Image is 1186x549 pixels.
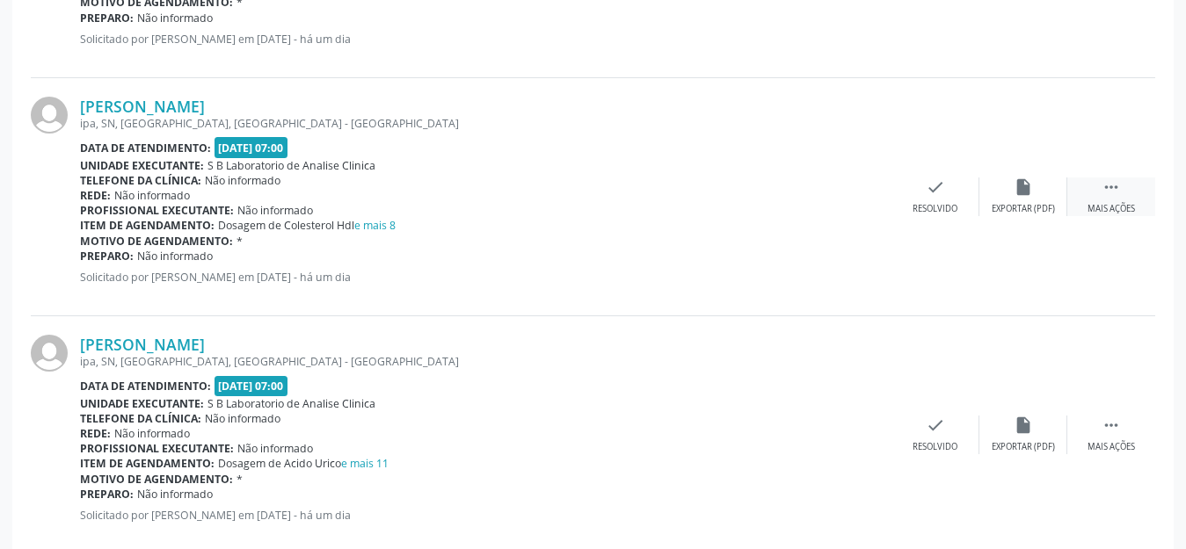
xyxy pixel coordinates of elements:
[1088,203,1135,215] div: Mais ações
[137,487,213,502] span: Não informado
[215,137,288,157] span: [DATE] 07:00
[926,415,945,435] i: check
[1014,177,1033,197] i: insert_drive_file
[80,158,204,173] b: Unidade executante:
[80,218,215,233] b: Item de agendamento:
[80,426,111,441] b: Rede:
[114,426,190,441] span: Não informado
[80,234,233,249] b: Motivo de agendamento:
[341,456,389,471] a: e mais 11
[992,441,1055,453] div: Exportar (PDF)
[913,441,957,453] div: Resolvido
[80,141,211,155] b: Data de atendimento:
[237,203,313,218] span: Não informado
[80,116,891,131] div: ipa, SN, [GEOGRAPHIC_DATA], [GEOGRAPHIC_DATA] - [GEOGRAPHIC_DATA]
[31,335,68,372] img: img
[80,379,211,394] b: Data de atendimento:
[205,173,280,188] span: Não informado
[80,441,234,456] b: Profissional executante:
[1102,415,1121,435] i: 
[215,376,288,396] span: [DATE] 07:00
[80,487,134,502] b: Preparo:
[80,456,215,471] b: Item de agendamento:
[80,203,234,218] b: Profissional executante:
[80,508,891,523] p: Solicitado por [PERSON_NAME] em [DATE] - há um dia
[237,441,313,456] span: Não informado
[80,354,891,369] div: ipa, SN, [GEOGRAPHIC_DATA], [GEOGRAPHIC_DATA] - [GEOGRAPHIC_DATA]
[80,472,233,487] b: Motivo de agendamento:
[80,396,204,411] b: Unidade executante:
[1102,177,1121,197] i: 
[137,11,213,25] span: Não informado
[913,203,957,215] div: Resolvido
[114,188,190,203] span: Não informado
[218,456,389,471] span: Dosagem de Acido Urico
[80,97,205,116] a: [PERSON_NAME]
[926,177,945,197] i: check
[80,270,891,285] p: Solicitado por [PERSON_NAME] em [DATE] - há um dia
[80,32,891,47] p: Solicitado por [PERSON_NAME] em [DATE] - há um dia
[207,396,375,411] span: S B Laboratorio de Analise Clinica
[207,158,375,173] span: S B Laboratorio de Analise Clinica
[205,411,280,426] span: Não informado
[992,203,1055,215] div: Exportar (PDF)
[1014,415,1033,435] i: insert_drive_file
[218,218,396,233] span: Dosagem de Colesterol Hdl
[80,11,134,25] b: Preparo:
[80,335,205,354] a: [PERSON_NAME]
[1088,441,1135,453] div: Mais ações
[80,173,201,188] b: Telefone da clínica:
[80,249,134,264] b: Preparo:
[80,411,201,426] b: Telefone da clínica:
[354,218,396,233] a: e mais 8
[137,249,213,264] span: Não informado
[31,97,68,134] img: img
[80,188,111,203] b: Rede:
